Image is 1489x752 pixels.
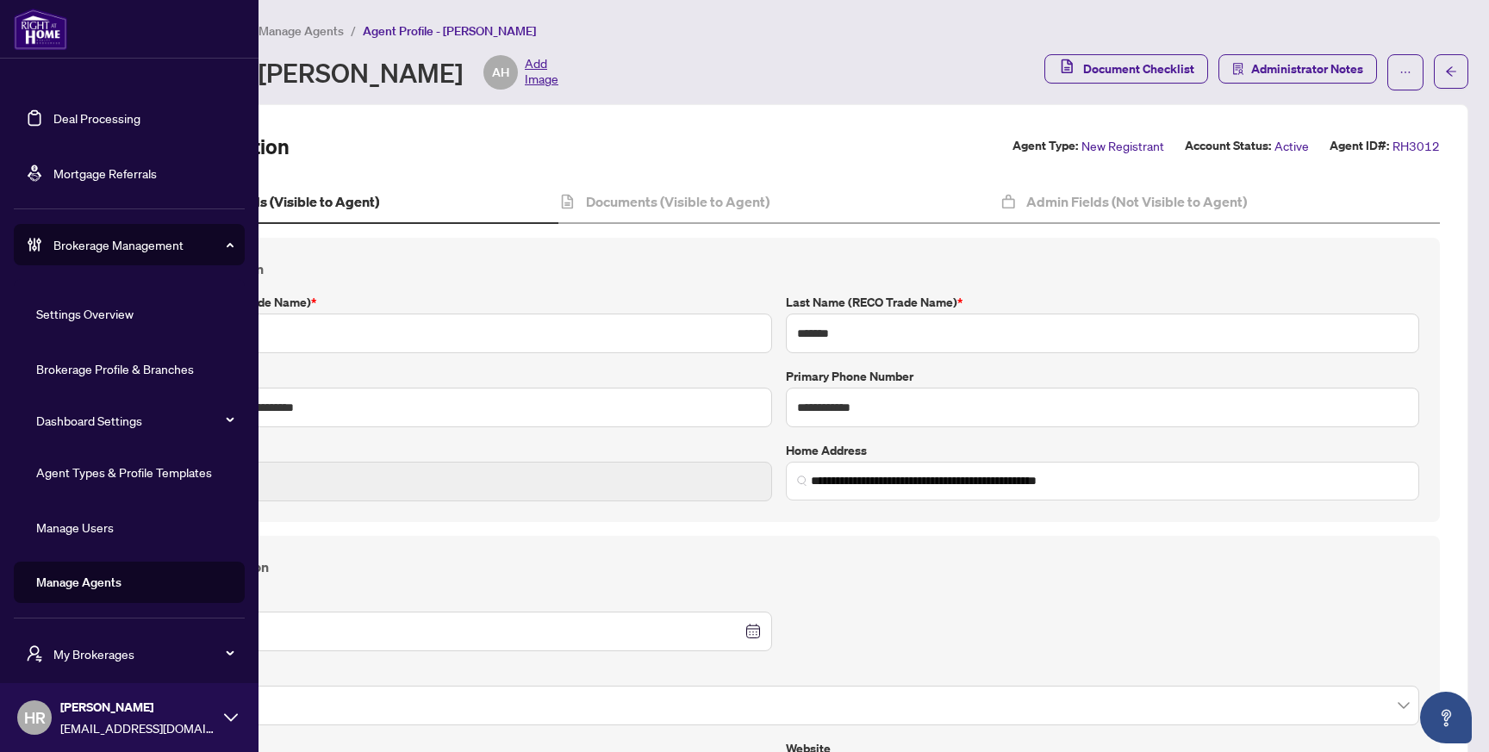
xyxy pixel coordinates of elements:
[139,258,1419,279] h4: Contact Information
[363,23,536,39] span: Agent Profile - [PERSON_NAME]
[36,575,121,590] a: Manage Agents
[1185,136,1271,156] label: Account Status:
[1274,136,1309,156] span: Active
[36,519,114,535] a: Manage Users
[1083,55,1194,83] span: Document Checklist
[786,293,1419,312] label: Last Name (RECO Trade Name)
[786,367,1419,386] label: Primary Phone Number
[1081,136,1164,156] span: New Registrant
[53,235,233,254] span: Brokerage Management
[36,361,194,376] a: Brokerage Profile & Branches
[1026,191,1247,212] h4: Admin Fields (Not Visible to Agent)
[139,556,1419,577] h4: Personal Information
[1012,136,1078,156] label: Agent Type:
[1232,63,1244,75] span: solution
[53,644,233,663] span: My Brokerages
[36,464,212,480] a: Agent Types & Profile Templates
[139,441,772,460] label: E-mail Address
[60,718,215,737] span: [EMAIL_ADDRESS][DOMAIN_NAME]
[53,110,140,126] a: Deal Processing
[14,9,67,50] img: logo
[1392,136,1440,156] span: RH3012
[1330,136,1389,156] label: Agent ID#:
[351,21,356,40] li: /
[144,191,379,212] h4: Agent Profile Fields (Visible to Agent)
[24,705,46,730] span: HR
[53,165,157,181] a: Mortgage Referrals
[525,55,558,90] span: Add Image
[139,293,772,312] label: First Name (RECO Trade Name)
[586,191,769,212] h4: Documents (Visible to Agent)
[90,55,558,90] div: Agent Profile - [PERSON_NAME]
[36,306,134,321] a: Settings Overview
[492,63,509,82] span: AH
[1420,692,1472,743] button: Open asap
[1044,54,1208,84] button: Document Checklist
[139,591,772,610] label: Date of Birth
[26,645,43,662] span: user-switch
[139,367,772,386] label: Legal Name
[259,23,344,39] span: Manage Agents
[36,413,142,428] a: Dashboard Settings
[60,698,215,717] span: [PERSON_NAME]
[786,441,1419,460] label: Home Address
[139,665,1419,684] label: Gender
[1218,54,1377,84] button: Administrator Notes
[1251,55,1363,83] span: Administrator Notes
[1445,65,1457,78] span: arrow-left
[797,475,807,486] img: search_icon
[1399,66,1411,78] span: ellipsis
